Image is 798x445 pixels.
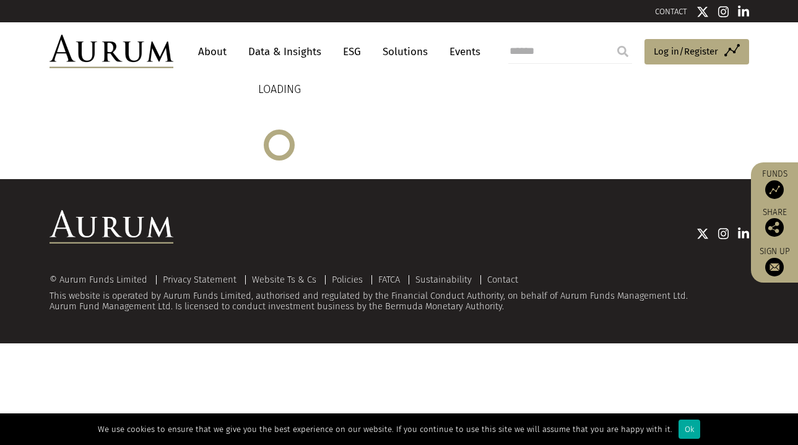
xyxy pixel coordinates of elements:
[757,208,792,237] div: Share
[192,40,233,63] a: About
[163,274,236,285] a: Privacy Statement
[332,274,363,285] a: Policies
[738,227,749,240] img: Linkedin icon
[50,275,749,312] div: This website is operated by Aurum Funds Limited, authorised and regulated by the Financial Conduc...
[242,40,327,63] a: Data & Insights
[337,40,367,63] a: ESG
[415,274,472,285] a: Sustainability
[718,227,729,240] img: Instagram icon
[654,44,718,59] span: Log in/Register
[757,169,792,199] a: Funds
[50,275,154,284] div: © Aurum Funds Limited
[765,218,784,237] img: Share this post
[50,210,173,244] img: Aurum Logo
[50,35,173,68] img: Aurum
[644,39,749,65] a: Log in/Register
[376,40,434,63] a: Solutions
[487,274,518,285] a: Contact
[738,6,749,18] img: Linkedin icon
[765,180,784,199] img: Access Funds
[757,246,792,276] a: Sign up
[718,6,729,18] img: Instagram icon
[443,40,480,63] a: Events
[765,258,784,276] img: Sign up to our newsletter
[696,6,709,18] img: Twitter icon
[655,7,687,16] a: CONTACT
[610,39,635,64] input: Submit
[258,81,301,99] p: LOADING
[252,274,316,285] a: Website Ts & Cs
[378,274,400,285] a: FATCA
[696,227,709,240] img: Twitter icon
